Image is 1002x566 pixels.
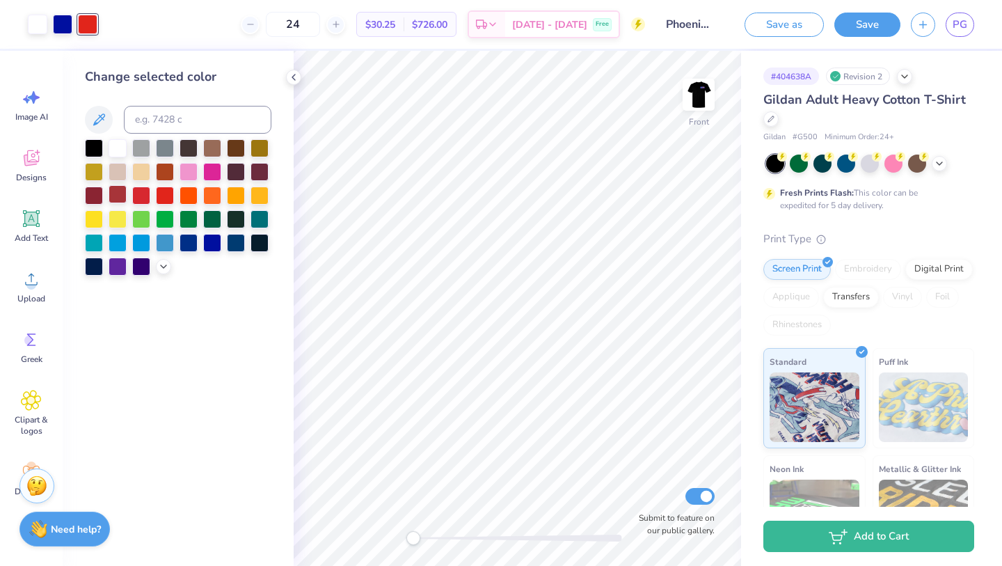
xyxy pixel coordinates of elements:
[763,287,819,308] div: Applique
[793,132,818,143] span: # G500
[8,414,54,437] span: Clipart & logos
[763,231,974,247] div: Print Type
[365,17,395,32] span: $30.25
[685,81,713,109] img: Front
[763,68,819,85] div: # 404638A
[834,13,900,37] button: Save
[770,480,859,549] img: Neon Ink
[825,132,894,143] span: Minimum Order: 24 +
[905,259,973,280] div: Digital Print
[596,19,609,29] span: Free
[883,287,922,308] div: Vinyl
[879,462,961,476] span: Metallic & Glitter Ink
[21,354,42,365] span: Greek
[745,13,824,37] button: Save as
[15,486,48,497] span: Decorate
[15,111,48,123] span: Image AI
[763,91,966,108] span: Gildan Adult Heavy Cotton T-Shirt
[826,68,890,85] div: Revision 2
[406,531,420,545] div: Accessibility label
[512,17,587,32] span: [DATE] - [DATE]
[879,372,969,442] img: Puff Ink
[763,521,974,552] button: Add to Cart
[926,287,959,308] div: Foil
[763,259,831,280] div: Screen Print
[946,13,974,37] a: PG
[770,372,859,442] img: Standard
[780,187,854,198] strong: Fresh Prints Flash:
[763,315,831,336] div: Rhinestones
[15,233,48,244] span: Add Text
[879,480,969,549] img: Metallic & Glitter Ink
[412,17,447,32] span: $726.00
[17,293,45,304] span: Upload
[780,187,951,212] div: This color can be expedited for 5 day delivery.
[51,523,101,536] strong: Need help?
[770,354,806,369] span: Standard
[655,10,724,38] input: Untitled Design
[879,354,908,369] span: Puff Ink
[631,512,715,537] label: Submit to feature on our public gallery.
[770,462,804,476] span: Neon Ink
[953,17,967,33] span: PG
[85,68,271,86] div: Change selected color
[689,116,709,128] div: Front
[266,12,320,37] input: – –
[124,106,271,134] input: e.g. 7428 c
[16,172,47,183] span: Designs
[835,259,901,280] div: Embroidery
[823,287,879,308] div: Transfers
[763,132,786,143] span: Gildan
